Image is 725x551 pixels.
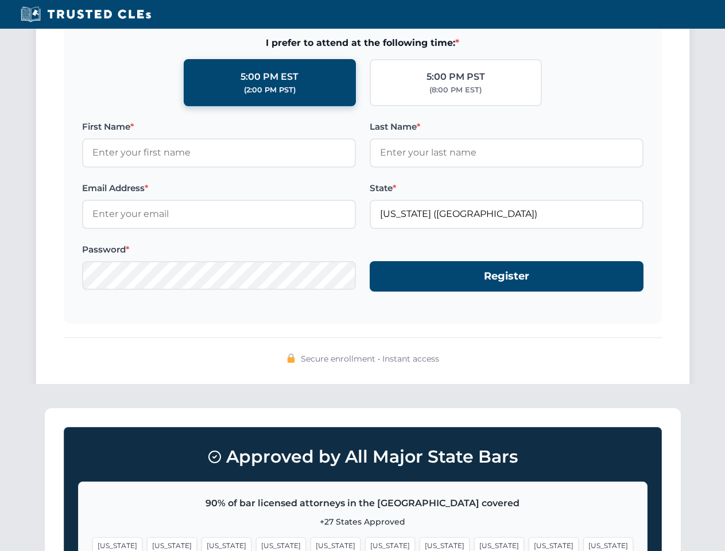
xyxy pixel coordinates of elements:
[92,515,633,528] p: +27 States Approved
[286,354,296,363] img: 🔒
[244,84,296,96] div: (2:00 PM PST)
[241,69,298,84] div: 5:00 PM EST
[370,261,643,292] button: Register
[370,120,643,134] label: Last Name
[17,6,154,23] img: Trusted CLEs
[82,138,356,167] input: Enter your first name
[370,200,643,228] input: Florida (FL)
[370,138,643,167] input: Enter your last name
[427,69,485,84] div: 5:00 PM PST
[82,120,356,134] label: First Name
[429,84,482,96] div: (8:00 PM EST)
[78,441,648,472] h3: Approved by All Major State Bars
[92,496,633,511] p: 90% of bar licensed attorneys in the [GEOGRAPHIC_DATA] covered
[370,181,643,195] label: State
[82,243,356,257] label: Password
[82,200,356,228] input: Enter your email
[82,36,643,51] span: I prefer to attend at the following time:
[82,181,356,195] label: Email Address
[301,352,439,365] span: Secure enrollment • Instant access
